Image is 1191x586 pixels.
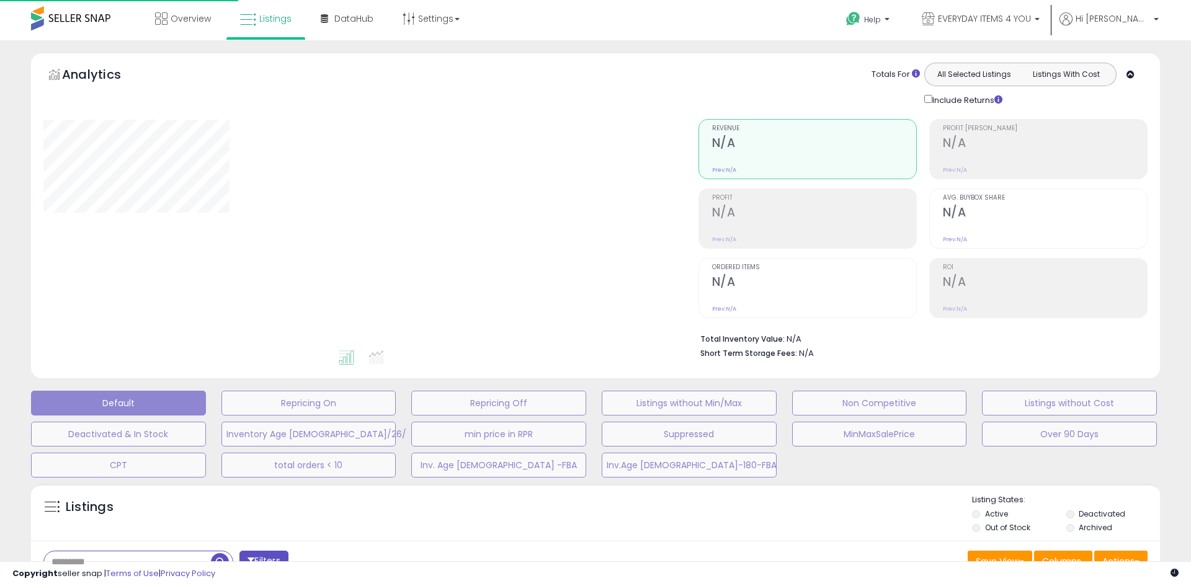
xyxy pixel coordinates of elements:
[221,453,396,477] button: total orders < 10
[1076,12,1150,25] span: Hi [PERSON_NAME]
[12,568,215,580] div: seller snap | |
[411,391,586,415] button: Repricing Off
[928,66,1020,82] button: All Selected Listings
[943,166,967,174] small: Prev: N/A
[334,12,373,25] span: DataHub
[943,195,1147,202] span: Avg. Buybox Share
[31,453,206,477] button: CPT
[712,264,916,271] span: Ordered Items
[31,391,206,415] button: Default
[12,567,58,579] strong: Copyright
[943,205,1147,222] h2: N/A
[411,422,586,446] button: min price in RPR
[845,11,861,27] i: Get Help
[712,166,736,174] small: Prev: N/A
[259,12,292,25] span: Listings
[700,331,1138,345] li: N/A
[836,2,902,40] a: Help
[712,195,916,202] span: Profit
[943,136,1147,153] h2: N/A
[221,391,396,415] button: Repricing On
[792,422,967,446] button: MinMaxSalePrice
[982,422,1157,446] button: Over 90 Days
[712,205,916,222] h2: N/A
[712,236,736,243] small: Prev: N/A
[712,305,736,313] small: Prev: N/A
[700,334,785,344] b: Total Inventory Value:
[712,136,916,153] h2: N/A
[602,422,777,446] button: Suppressed
[700,348,797,358] b: Short Term Storage Fees:
[864,14,881,25] span: Help
[915,92,1017,107] div: Include Returns
[411,453,586,477] button: Inv. Age [DEMOGRAPHIC_DATA] -FBA
[1020,66,1112,82] button: Listings With Cost
[712,275,916,291] h2: N/A
[943,305,967,313] small: Prev: N/A
[792,391,967,415] button: Non Competitive
[943,275,1147,291] h2: N/A
[943,236,967,243] small: Prev: N/A
[982,391,1157,415] button: Listings without Cost
[712,125,916,132] span: Revenue
[171,12,211,25] span: Overview
[943,264,1147,271] span: ROI
[31,422,206,446] button: Deactivated & In Stock
[943,125,1147,132] span: Profit [PERSON_NAME]
[799,347,814,359] span: N/A
[602,391,777,415] button: Listings without Min/Max
[221,422,396,446] button: Inventory Age [DEMOGRAPHIC_DATA]/26/
[1059,12,1159,40] a: Hi [PERSON_NAME]
[602,453,777,477] button: Inv.Age [DEMOGRAPHIC_DATA]-180-FBA
[62,66,145,86] h5: Analytics
[938,12,1031,25] span: EVERYDAY ITEMS 4 YOU
[872,69,920,81] div: Totals For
